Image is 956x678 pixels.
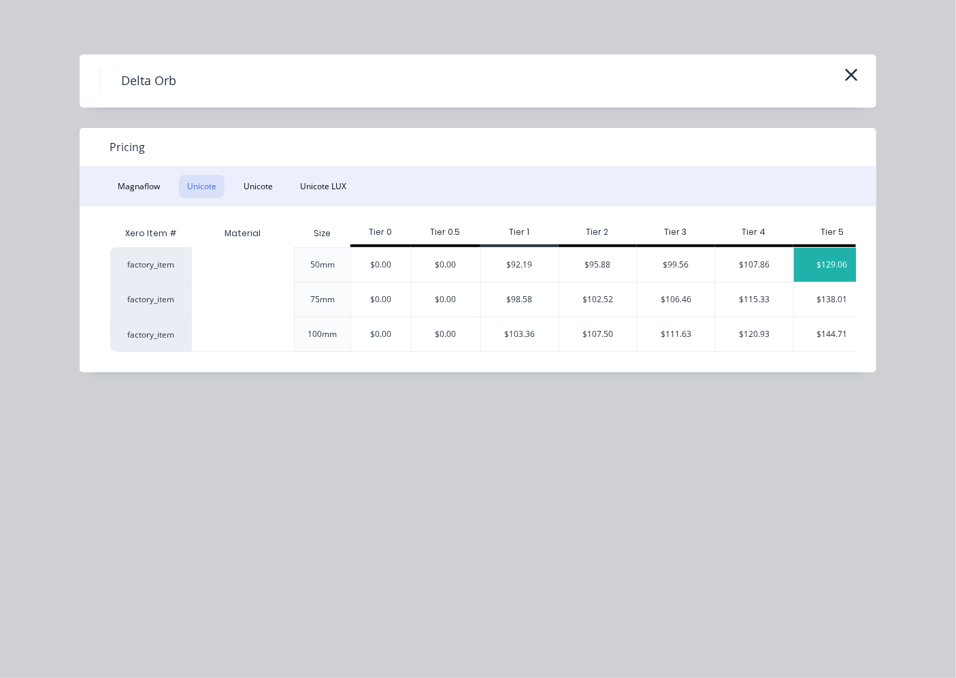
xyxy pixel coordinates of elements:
div: Size [303,216,342,251]
button: Magnaflow [110,175,168,198]
div: Material [192,220,294,247]
div: Tier 5 [793,226,872,238]
div: 100mm [308,328,337,340]
div: 75mm [310,293,335,306]
div: $106.46 [638,282,715,317]
h4: Delta Orb [100,68,197,94]
div: $102.52 [559,282,637,317]
div: $138.01 [794,282,871,317]
div: $107.50 [559,317,637,351]
div: $0.00 [351,282,411,317]
div: $0.00 [412,282,480,317]
div: Tier 0.5 [411,226,480,238]
div: factory_item [110,282,192,317]
div: $144.71 [794,317,871,351]
div: Tier 0 [350,226,411,238]
div: $99.56 [638,248,715,282]
div: $111.63 [638,317,715,351]
div: Xero Item # [110,220,192,247]
span: Pricing [110,139,145,155]
div: factory_item [110,247,192,282]
button: Unicote LUX [292,175,355,198]
button: Unicote [235,175,281,198]
div: $0.00 [351,317,411,351]
div: Tier 1 [480,226,559,238]
div: Tier 3 [637,226,715,238]
div: Tier 2 [559,226,637,238]
div: $92.19 [481,248,559,282]
div: Tier 4 [715,226,793,238]
div: $103.36 [481,317,559,351]
div: $0.00 [351,248,411,282]
button: Unicote [179,175,225,198]
div: $98.58 [481,282,559,317]
div: $107.86 [716,248,793,282]
div: $0.00 [412,317,480,351]
div: 50mm [310,259,335,271]
div: $115.33 [716,282,793,317]
div: $0.00 [412,248,480,282]
div: factory_item [110,317,192,352]
div: $95.88 [559,248,637,282]
div: $129.06 [794,248,871,282]
div: $120.93 [716,317,793,351]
